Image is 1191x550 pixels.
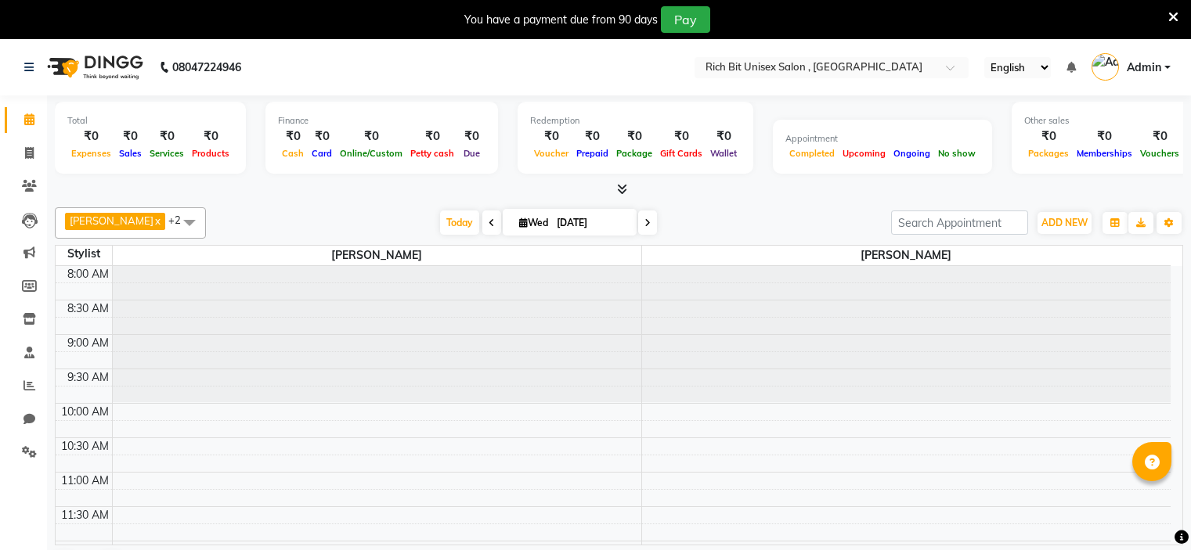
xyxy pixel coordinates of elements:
span: Online/Custom [336,148,406,159]
a: x [153,214,161,227]
span: Wallet [706,148,741,159]
span: [PERSON_NAME] [642,246,1171,265]
span: No show [934,148,980,159]
div: ₹0 [1024,128,1073,146]
span: Packages [1024,148,1073,159]
div: 10:30 AM [58,438,112,455]
div: Total [67,114,233,128]
span: Products [188,148,233,159]
div: 8:30 AM [64,300,112,317]
div: ₹0 [308,128,336,146]
span: Sales [115,148,146,159]
span: Memberships [1073,148,1136,159]
div: ₹0 [278,128,308,146]
iframe: chat widget [1125,487,1175,534]
div: 9:00 AM [64,335,112,351]
span: Voucher [530,148,572,159]
div: You have a payment due from 90 days [464,12,658,28]
div: Appointment [785,132,980,146]
div: ₹0 [1073,128,1136,146]
span: [PERSON_NAME] [70,214,153,227]
span: Ongoing [890,148,934,159]
div: 11:00 AM [58,473,112,489]
div: ₹0 [530,128,572,146]
b: 08047224946 [172,45,241,89]
span: Wed [515,217,552,228]
div: ₹0 [656,128,706,146]
span: Expenses [67,148,115,159]
div: ₹0 [67,128,115,146]
input: 2025-09-03 [552,211,630,235]
span: Admin [1127,59,1161,76]
span: Today [440,210,479,235]
button: Pay [661,6,710,33]
span: Package [612,148,656,159]
span: Services [146,148,188,159]
div: ₹0 [115,128,146,146]
input: Search Appointment [891,210,1028,235]
div: Finance [278,114,485,128]
div: ₹0 [336,128,406,146]
div: ₹0 [406,128,458,146]
span: Due [460,148,484,159]
div: 9:30 AM [64,369,112,386]
div: ₹0 [458,128,485,146]
div: ₹0 [612,128,656,146]
span: Completed [785,148,839,159]
img: logo [40,45,147,89]
span: +2 [168,214,193,226]
button: ADD NEW [1038,212,1092,234]
div: ₹0 [572,128,612,146]
img: Admin [1092,53,1119,81]
div: 11:30 AM [58,507,112,523]
span: Cash [278,148,308,159]
span: ADD NEW [1041,217,1088,228]
span: Gift Cards [656,148,706,159]
div: ₹0 [188,128,233,146]
span: [PERSON_NAME] [113,246,641,265]
span: Card [308,148,336,159]
div: Stylist [56,246,112,262]
div: 10:00 AM [58,404,112,420]
span: Petty cash [406,148,458,159]
div: ₹0 [1136,128,1183,146]
span: Vouchers [1136,148,1183,159]
span: Upcoming [839,148,890,159]
div: 8:00 AM [64,266,112,282]
div: ₹0 [146,128,188,146]
div: ₹0 [706,128,741,146]
span: Prepaid [572,148,612,159]
div: Redemption [530,114,741,128]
